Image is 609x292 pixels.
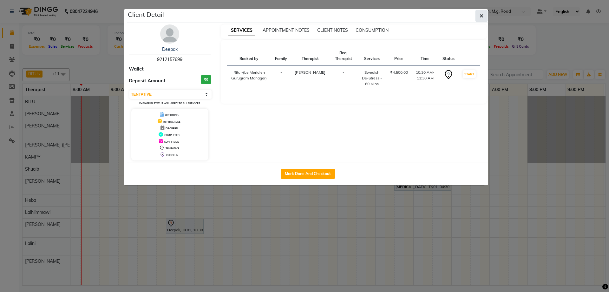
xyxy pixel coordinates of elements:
[165,113,179,117] span: UPCOMING
[329,46,357,66] th: Req. Therapist
[412,66,439,91] td: 10:30 AM-11:30 AM
[281,169,335,179] button: Mark Done And Checkout
[271,46,291,66] th: Family
[412,46,439,66] th: Time
[227,46,272,66] th: Booked by
[157,57,182,62] span: 9212157699
[164,140,179,143] span: CONFIRMED
[162,46,178,52] a: Deepak
[439,46,458,66] th: Status
[163,120,180,123] span: IN PROGRESS
[201,75,211,84] h3: ₹0
[166,153,178,157] span: CHECK-IN
[357,46,386,66] th: Services
[139,102,201,105] small: Change in status will apply to all services.
[329,66,357,91] td: -
[164,133,180,137] span: COMPLETED
[386,46,412,66] th: Price
[166,147,179,150] span: TENTATIVE
[356,27,389,33] span: CONSUMPTION
[361,70,383,87] div: Swedish De-Stress - 60 Mins
[227,66,272,91] td: Ritu -(Le Meridien Gurugram Manager)
[166,127,178,130] span: DROPPED
[128,10,164,19] h5: Client Detail
[295,70,325,75] span: [PERSON_NAME]
[129,65,144,73] span: Wallet
[390,70,408,75] div: ₹4,500.00
[129,77,166,85] span: Deposit Amount
[228,25,255,36] span: SERVICES
[317,27,348,33] span: CLIENT NOTES
[291,46,329,66] th: Therapist
[271,66,291,91] td: -
[160,24,179,44] img: avatar
[463,70,476,78] button: START
[263,27,310,33] span: APPOINTMENT NOTES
